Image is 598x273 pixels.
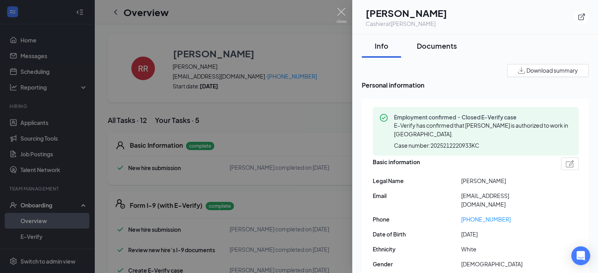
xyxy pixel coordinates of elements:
[373,176,461,185] span: Legal Name
[366,6,447,20] h1: [PERSON_NAME]
[461,260,550,268] span: [DEMOGRAPHIC_DATA]
[461,176,550,185] span: [PERSON_NAME]
[366,20,447,27] div: Cashier at [PERSON_NAME]
[461,245,550,253] span: White
[394,113,572,121] span: Employment confirmed・Closed E-Verify case
[507,64,589,77] button: Download summary
[362,80,589,90] span: Personal information
[461,216,511,223] a: Call via Elevate
[571,246,590,265] div: Open Intercom Messenger
[373,158,420,170] span: Basic information
[394,122,568,137] span: E-Verify has confirmed that [PERSON_NAME] is authorized to work in [GEOGRAPHIC_DATA].
[373,245,461,253] span: Ethnicity
[574,10,589,24] button: ExternalLink
[373,260,461,268] span: Gender
[461,191,550,209] span: [EMAIL_ADDRESS][DOMAIN_NAME]
[417,41,457,51] div: Documents
[370,41,393,51] div: Info
[394,141,479,149] span: Case number: 2025212220933KC
[461,230,550,238] span: [DATE]
[578,13,585,21] svg: ExternalLink
[379,113,388,123] svg: CheckmarkCircle
[373,191,461,200] span: Email
[373,230,461,238] span: Date of Birth
[373,215,461,224] span: Phone
[526,66,578,75] span: Download summary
